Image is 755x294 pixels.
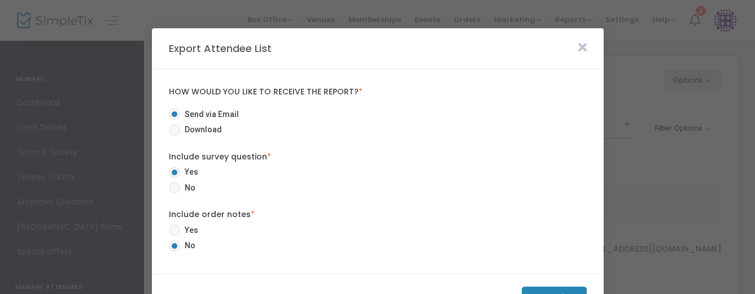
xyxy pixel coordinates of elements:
span: Yes [180,166,198,178]
span: Send via Email [180,109,239,120]
m-panel-header: Export Attendee List [152,28,604,69]
label: How would you like to receive the report? [169,87,587,97]
span: Download [180,124,222,136]
label: Include survey question [169,151,587,163]
span: Yes [180,224,198,236]
label: Include order notes [169,209,587,220]
span: No [180,182,195,194]
m-panel-title: Export Attendee List [163,41,277,56]
span: No [180,240,195,252]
